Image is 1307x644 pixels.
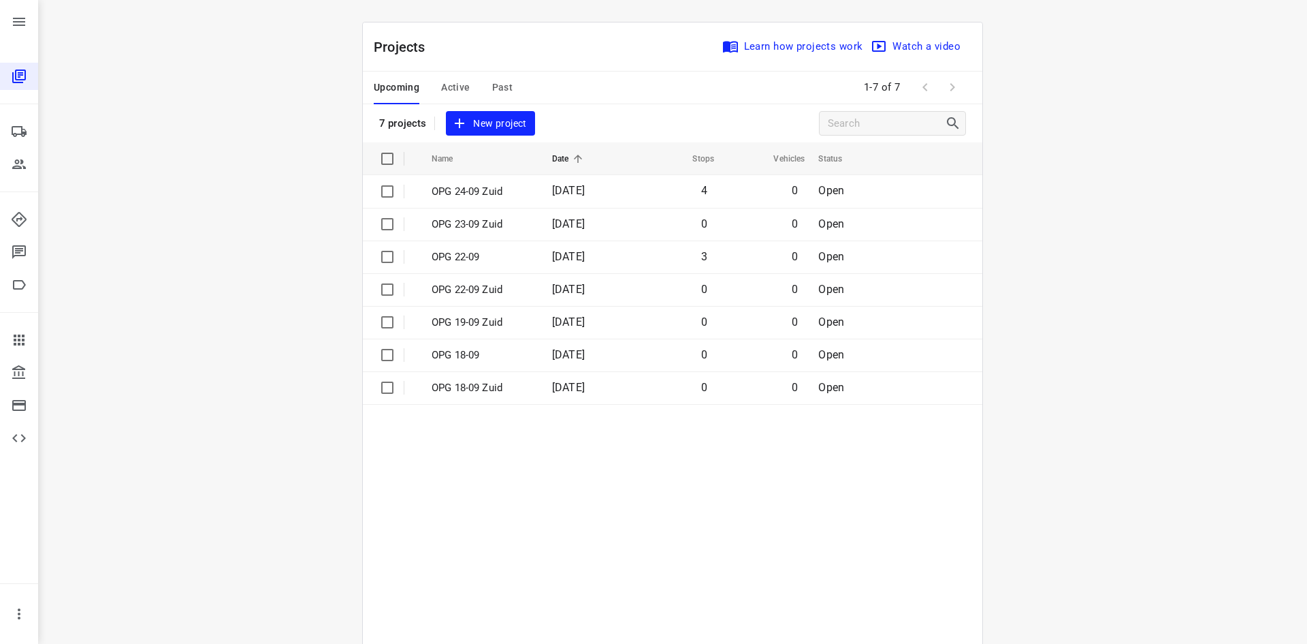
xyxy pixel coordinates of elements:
p: OPG 19-09 Zuid [432,315,532,331]
span: [DATE] [552,217,585,230]
span: 3 [701,250,707,263]
span: 0 [792,250,798,263]
span: 0 [701,381,707,394]
span: 0 [792,217,798,230]
span: [DATE] [552,316,585,328]
span: 0 [792,348,798,361]
span: [DATE] [552,283,585,296]
span: Open [818,283,844,296]
span: Vehicles [756,151,805,167]
span: [DATE] [552,348,585,361]
button: New project [446,111,534,136]
span: Open [818,381,844,394]
span: 0 [701,348,707,361]
span: Open [818,316,844,328]
p: OPG 22-09 Zuid [432,282,532,298]
span: Date [552,151,587,167]
span: 0 [792,381,798,394]
span: 0 [701,283,707,296]
p: Projects [374,37,436,57]
span: [DATE] [552,250,585,263]
span: Open [818,184,844,197]
span: Upcoming [374,79,419,96]
span: 1-7 of 7 [858,73,906,102]
span: [DATE] [552,381,585,394]
span: Active [441,79,470,96]
span: Open [818,348,844,361]
p: OPG 23-09 Zuid [432,217,532,232]
p: OPG 18-09 [432,348,532,363]
p: OPG 18-09 Zuid [432,380,532,396]
span: 0 [792,283,798,296]
span: 4 [701,184,707,197]
span: Status [818,151,860,167]
p: OPG 24-09 Zuid [432,184,532,200]
span: 0 [792,316,798,328]
span: New project [454,115,526,132]
p: OPG 22-09 [432,249,532,265]
span: 0 [701,316,707,328]
span: Next Page [939,74,966,101]
div: Search [945,115,965,132]
span: Stops [675,151,714,167]
span: 0 [792,184,798,197]
span: Name [432,151,471,167]
span: Past [492,79,513,96]
p: 7 projects [379,117,426,129]
span: Previous Page [911,74,939,101]
span: 0 [701,217,707,230]
span: [DATE] [552,184,585,197]
span: Open [818,217,844,230]
span: Open [818,250,844,263]
input: Search projects [828,113,945,134]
